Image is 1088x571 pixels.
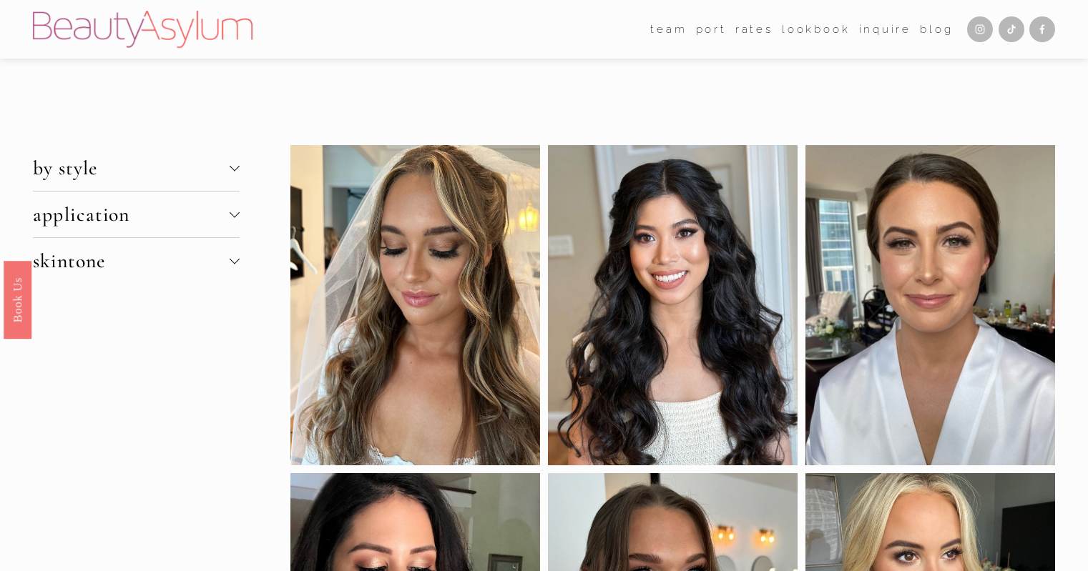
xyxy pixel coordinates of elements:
[859,19,912,40] a: Inquire
[33,11,253,48] img: Beauty Asylum | Bridal Hair &amp; Makeup Charlotte &amp; Atlanta
[33,249,230,273] span: skintone
[999,16,1024,42] a: TikTok
[33,156,230,180] span: by style
[920,19,953,40] a: Blog
[735,19,773,40] a: Rates
[4,260,31,338] a: Book Us
[33,238,240,284] button: skintone
[696,19,727,40] a: port
[650,20,687,39] span: team
[33,192,240,237] button: application
[650,19,687,40] a: folder dropdown
[33,145,240,191] button: by style
[33,202,230,227] span: application
[1029,16,1055,42] a: Facebook
[782,19,850,40] a: Lookbook
[967,16,993,42] a: Instagram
